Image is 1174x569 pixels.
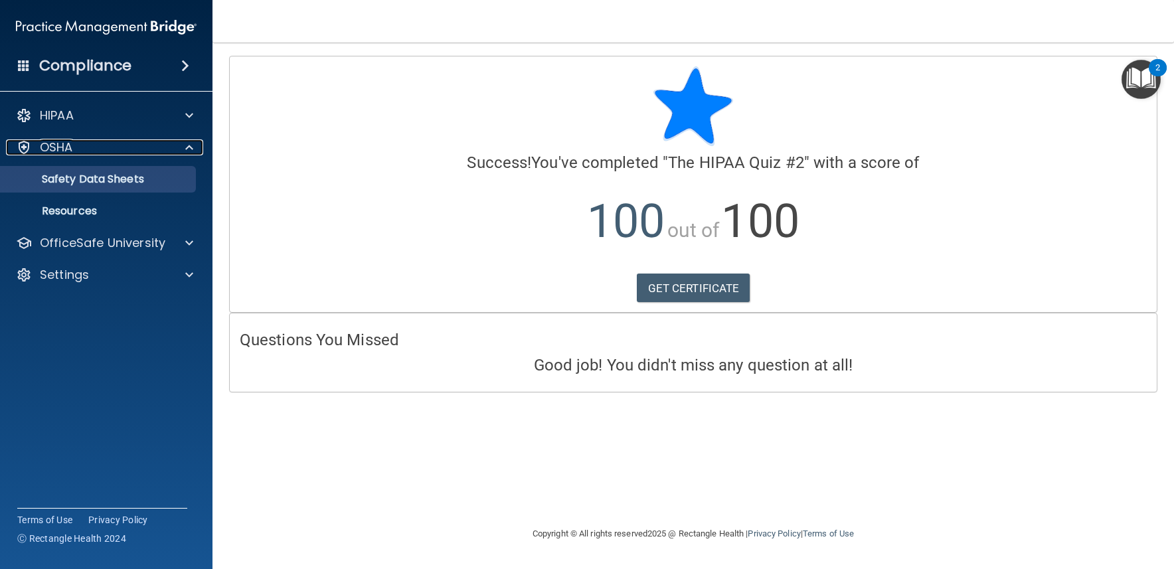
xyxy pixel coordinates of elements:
h4: Compliance [39,56,131,75]
a: HIPAA [16,108,193,123]
span: 100 [587,194,665,248]
h4: Questions You Missed [240,331,1147,349]
div: Copyright © All rights reserved 2025 @ Rectangle Health | | [451,513,936,555]
img: blue-star-rounded.9d042014.png [653,66,733,146]
a: Privacy Policy [88,513,148,527]
a: Settings [16,267,193,283]
span: Ⓒ Rectangle Health 2024 [17,532,126,545]
h4: Good job! You didn't miss any question at all! [240,357,1147,374]
a: GET CERTIFICATE [637,274,750,303]
img: PMB logo [16,14,197,41]
a: OfficeSafe University [16,235,193,251]
span: Success! [467,153,531,172]
div: 2 [1155,68,1160,85]
a: Terms of Use [17,513,72,527]
p: Settings [40,267,89,283]
p: Safety Data Sheets [9,173,190,186]
p: HIPAA [40,108,74,123]
a: Terms of Use [803,528,854,538]
p: OSHA [40,139,73,155]
span: 100 [721,194,799,248]
span: The HIPAA Quiz #2 [668,153,804,172]
p: OfficeSafe University [40,235,165,251]
a: Privacy Policy [748,528,800,538]
span: out of [667,218,720,242]
a: OSHA [16,139,193,155]
button: Open Resource Center, 2 new notifications [1122,60,1161,99]
p: Resources [9,204,190,218]
h4: You've completed " " with a score of [240,154,1147,171]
